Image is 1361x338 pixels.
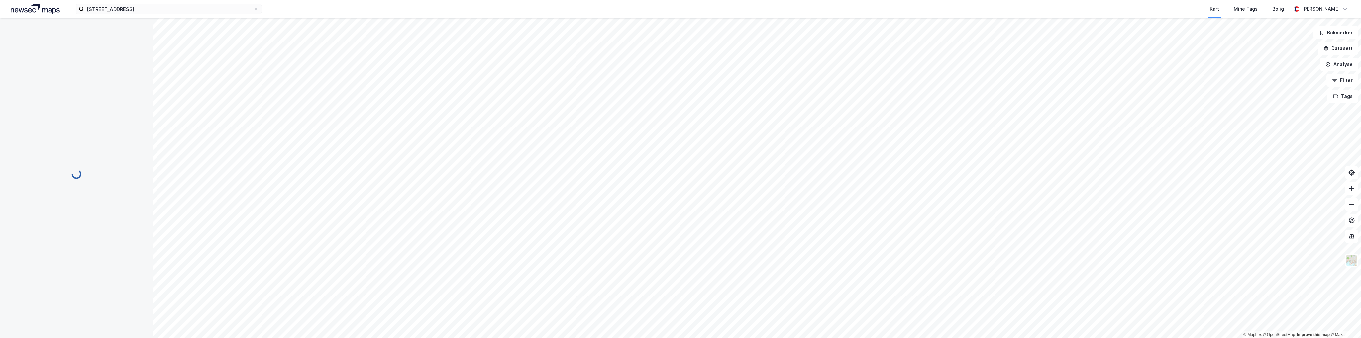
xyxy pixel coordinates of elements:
[1263,332,1295,337] a: OpenStreetMap
[1302,5,1340,13] div: [PERSON_NAME]
[1313,26,1358,39] button: Bokmerker
[1318,42,1358,55] button: Datasett
[1345,254,1358,267] img: Z
[1210,5,1219,13] div: Kart
[1297,332,1330,337] a: Improve this map
[1243,332,1262,337] a: Mapbox
[1272,5,1284,13] div: Bolig
[1327,90,1358,103] button: Tags
[84,4,254,14] input: Søk på adresse, matrikkel, gårdeiere, leietakere eller personer
[1320,58,1358,71] button: Analyse
[71,169,82,179] img: spinner.a6d8c91a73a9ac5275cf975e30b51cfb.svg
[11,4,60,14] img: logo.a4113a55bc3d86da70a041830d287a7e.svg
[1328,306,1361,338] div: Kontrollprogram for chat
[1326,74,1358,87] button: Filter
[1328,306,1361,338] iframe: Chat Widget
[1234,5,1258,13] div: Mine Tags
